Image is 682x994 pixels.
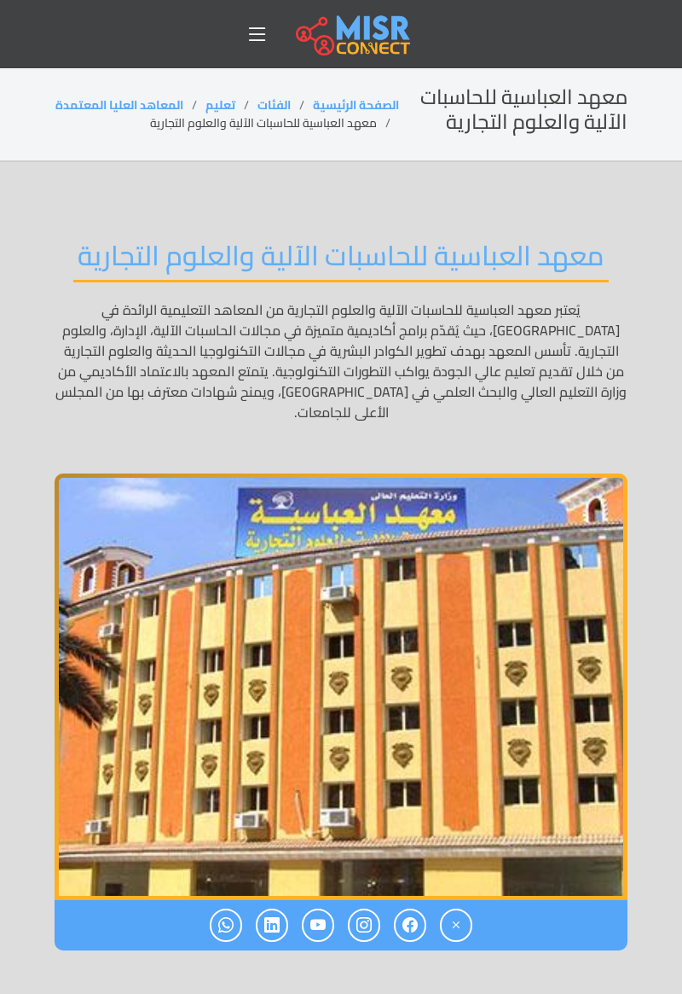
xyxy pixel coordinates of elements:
a: المعاهد العليا المعتمدة [55,94,183,116]
h2: معهد العباسية للحاسبات الآلية والعلوم التجارية [399,85,627,135]
li: معهد العباسية للحاسبات الآلية والعلوم التجارية [150,114,399,132]
p: يُعتبر معهد العباسية للحاسبات الآلية والعلوم التجارية من المعاهد التعليمية الرائدة في [GEOGRAPHIC... [55,299,627,422]
img: معهد العباسية للحاسبات الآلية والعلوم التجارية [55,474,627,900]
a: الفئات [257,94,291,116]
a: تعليم [205,94,235,116]
h2: معهد العباسية للحاسبات الآلية والعلوم التجارية [73,239,609,282]
div: 1 / 1 [55,474,627,900]
img: main.misr_connect [296,13,410,55]
a: الصفحة الرئيسية [313,94,399,116]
